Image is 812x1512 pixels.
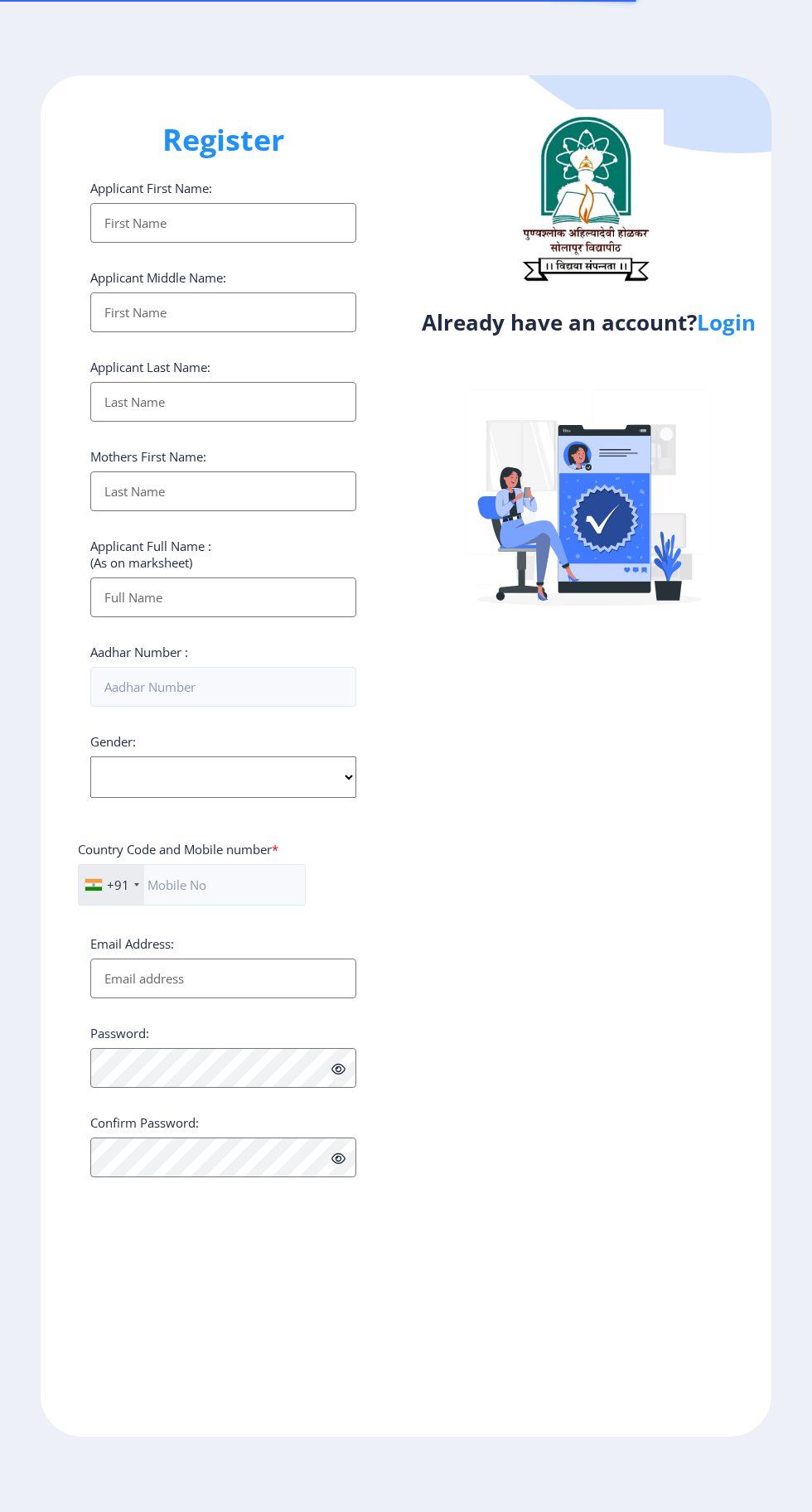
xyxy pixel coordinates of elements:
[78,841,278,857] label: Country Code and Mobile number
[78,864,306,906] input: Mobile No
[90,733,136,750] label: Gender:
[90,269,226,286] label: Applicant Middle Name:
[90,448,206,465] label: Mothers First Name:
[90,935,174,952] label: Email Address:
[79,865,144,905] div: India (भारत): +91
[90,292,356,332] input: First Name
[697,307,756,337] a: Login
[90,577,356,617] input: Full Name
[90,1025,149,1041] label: Password:
[506,109,664,287] img: logo
[90,667,356,707] input: Aadhar Number
[90,538,211,571] label: Applicant Full Name : (As on marksheet)
[90,203,356,243] input: First Name
[90,471,356,511] input: Last Name
[418,309,759,336] h4: Already have an account?
[107,877,129,893] div: +91
[90,382,356,422] input: Last Name
[90,120,356,160] h1: Register
[90,959,356,998] input: Email address
[90,1114,199,1131] label: Confirm Password:
[90,359,210,375] label: Applicant Last Name:
[90,180,212,196] label: Applicant First Name:
[444,358,734,648] img: Verified-rafiki.svg
[90,644,188,660] label: Aadhar Number :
